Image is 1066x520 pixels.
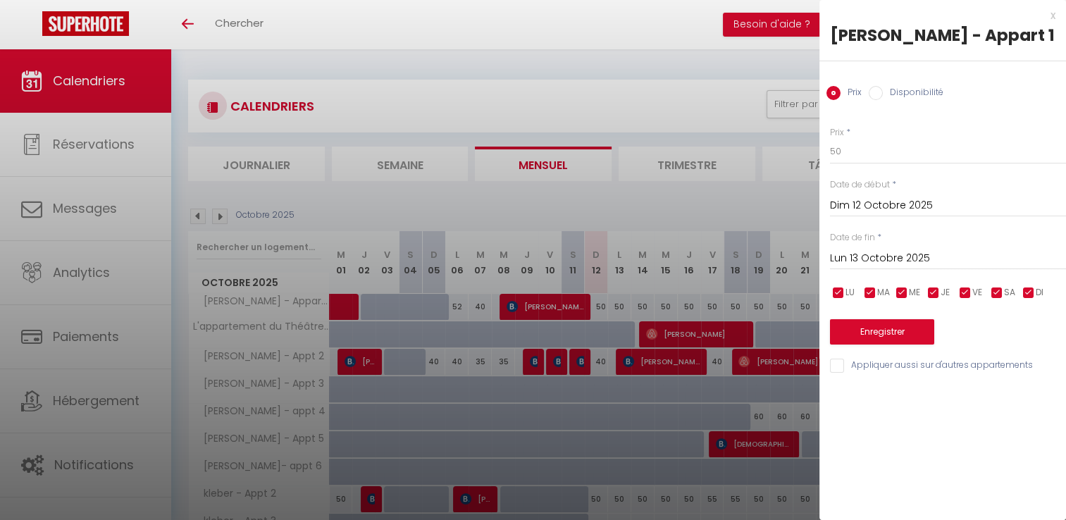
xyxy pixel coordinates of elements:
[972,286,982,299] span: VE
[941,286,950,299] span: JE
[819,7,1055,24] div: x
[877,286,890,299] span: MA
[909,286,920,299] span: ME
[830,178,890,192] label: Date de début
[830,319,934,345] button: Enregistrer
[830,24,1055,47] div: [PERSON_NAME] - Appart 1
[830,231,875,244] label: Date de fin
[830,126,844,140] label: Prix
[883,86,943,101] label: Disponibilité
[1036,286,1043,299] span: DI
[1004,286,1015,299] span: SA
[845,286,855,299] span: LU
[841,86,862,101] label: Prix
